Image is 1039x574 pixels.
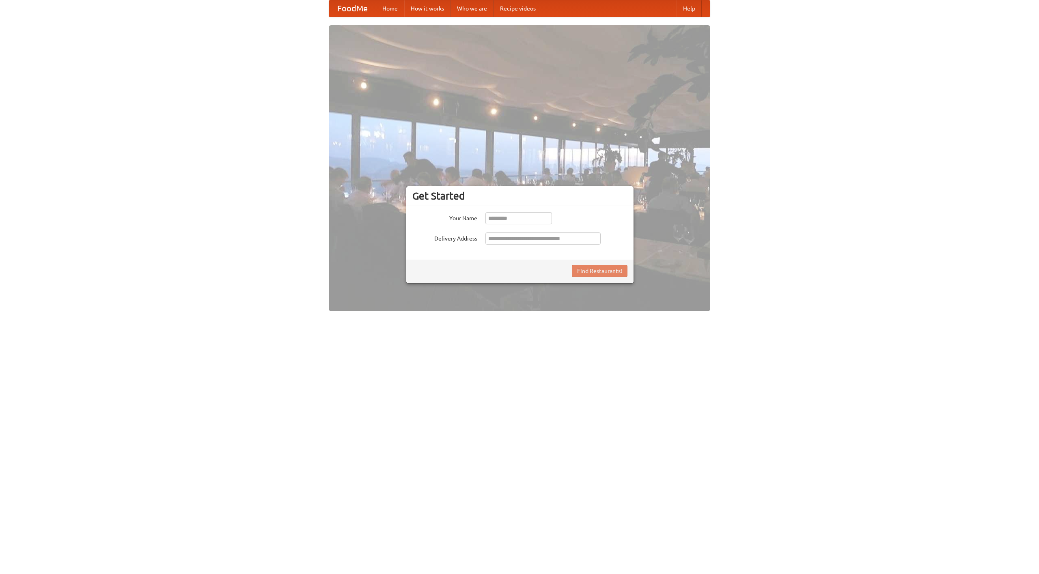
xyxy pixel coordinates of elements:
a: Home [376,0,404,17]
a: How it works [404,0,451,17]
a: Recipe videos [494,0,542,17]
a: Help [677,0,702,17]
a: Who we are [451,0,494,17]
button: Find Restaurants! [572,265,627,277]
h3: Get Started [412,190,627,202]
label: Delivery Address [412,232,477,243]
a: FoodMe [329,0,376,17]
label: Your Name [412,212,477,222]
